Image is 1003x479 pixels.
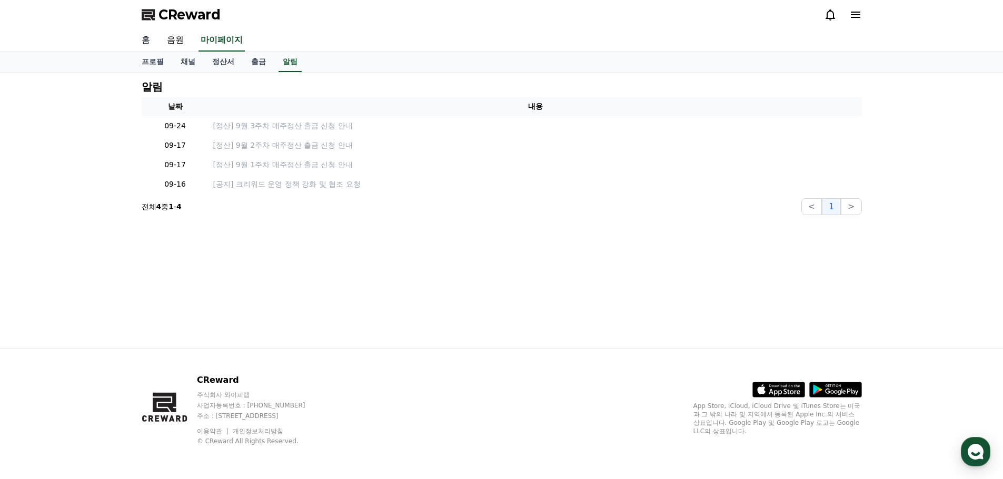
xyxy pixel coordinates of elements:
strong: 4 [156,202,162,211]
p: 09-24 [146,120,205,131]
a: 프로필 [133,52,172,72]
th: 날짜 [142,97,209,116]
a: [정산] 9월 2주차 매주정산 출금 신청 안내 [213,140,858,151]
a: 알림 [279,52,302,72]
a: 채널 [172,52,204,72]
a: 마이페이지 [198,29,245,52]
p: 전체 중 - [142,201,182,212]
h4: 알림 [142,81,163,93]
a: [정산] 9월 1주차 매주정산 출금 신청 안내 [213,159,858,170]
button: < [801,198,822,215]
button: > [841,198,861,215]
button: 1 [822,198,841,215]
a: 홈 [133,29,158,52]
th: 내용 [209,97,862,116]
p: 09-17 [146,159,205,170]
span: 홈 [33,349,39,358]
span: 대화 [96,350,109,358]
span: CReward [158,6,221,23]
p: 주소 : [STREET_ADDRESS] [197,412,325,420]
p: App Store, iCloud, iCloud Drive 및 iTunes Store는 미국과 그 밖의 나라 및 지역에서 등록된 Apple Inc.의 서비스 상표입니다. Goo... [693,402,862,435]
a: [공지] 크리워드 운영 정책 강화 및 협조 요청 [213,179,858,190]
p: © CReward All Rights Reserved. [197,437,325,445]
p: 주식회사 와이피랩 [197,391,325,399]
a: 대화 [69,333,136,360]
p: CReward [197,374,325,386]
a: 홈 [3,333,69,360]
a: 출금 [243,52,274,72]
p: 09-16 [146,179,205,190]
strong: 4 [176,202,182,211]
a: 설정 [136,333,202,360]
a: 이용약관 [197,427,230,435]
span: 설정 [163,349,175,358]
strong: 1 [168,202,174,211]
a: 개인정보처리방침 [233,427,283,435]
a: 정산서 [204,52,243,72]
a: [정산] 9월 3주차 매주정산 출금 신청 안내 [213,120,858,131]
p: 사업자등록번호 : [PHONE_NUMBER] [197,401,325,410]
a: 음원 [158,29,192,52]
p: 09-17 [146,140,205,151]
a: CReward [142,6,221,23]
